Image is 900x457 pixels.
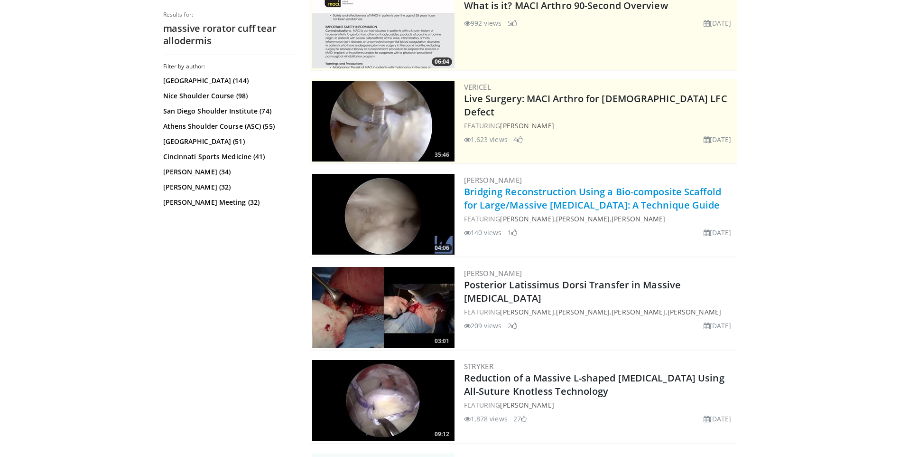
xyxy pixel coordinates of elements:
[312,360,455,441] a: 09:12
[464,371,724,398] a: Reduction of a Massive L-shaped [MEDICAL_DATA] Using All-Suture Knotless Technology
[163,167,294,177] a: [PERSON_NAME] (34)
[163,76,294,86] a: [GEOGRAPHIC_DATA] (144)
[312,267,455,348] a: 03:01
[432,244,452,252] span: 04:06
[464,321,502,331] li: 209 views
[464,214,735,224] div: FEATURING , ,
[464,92,727,118] a: Live Surgery: MACI Arthro for [DEMOGRAPHIC_DATA] LFC Defect
[508,321,517,331] li: 2
[704,414,732,424] li: [DATE]
[668,307,721,316] a: [PERSON_NAME]
[508,18,517,28] li: 5
[163,11,296,19] p: Results for:
[464,134,508,144] li: 1,623 views
[464,278,681,305] a: Posterior Latissimus Dorsi Transfer in Massive [MEDICAL_DATA]
[704,321,732,331] li: [DATE]
[163,63,296,70] h3: Filter by author:
[163,91,294,101] a: Nice Shoulder Course (98)
[556,307,610,316] a: [PERSON_NAME]
[163,122,294,131] a: Athens Shoulder Course (ASC) (55)
[612,307,665,316] a: [PERSON_NAME]
[163,198,294,207] a: [PERSON_NAME] Meeting (32)
[163,182,294,192] a: [PERSON_NAME] (32)
[312,174,455,255] a: 04:06
[704,134,732,144] li: [DATE]
[312,267,455,348] img: 16c22569-32e3-4d6c-b618-ed3919dbf96c.300x170_q85_crop-smart_upscale.jpg
[464,400,735,410] div: FEATURING
[464,121,735,131] div: FEATURING
[612,214,665,223] a: [PERSON_NAME]
[513,134,523,144] li: 4
[464,228,502,238] li: 140 views
[312,360,455,441] img: 16e0862d-dfc8-4e5d-942e-77f3ecacd95c.300x170_q85_crop-smart_upscale.jpg
[704,18,732,28] li: [DATE]
[464,362,494,371] a: Stryker
[432,57,452,66] span: 06:04
[500,214,554,223] a: [PERSON_NAME]
[432,151,452,159] span: 35:46
[508,228,517,238] li: 1
[312,81,455,162] a: 35:46
[163,152,294,162] a: Cincinnati Sports Medicine (41)
[464,82,492,92] a: Vericel
[513,414,527,424] li: 27
[464,18,502,28] li: 992 views
[500,121,554,130] a: [PERSON_NAME]
[312,81,455,162] img: eb023345-1e2d-4374-a840-ddbc99f8c97c.300x170_q85_crop-smart_upscale.jpg
[163,22,296,47] h2: massive rorator cuff tear allodermis
[432,337,452,345] span: 03:01
[432,430,452,438] span: 09:12
[464,268,522,278] a: [PERSON_NAME]
[163,137,294,146] a: [GEOGRAPHIC_DATA] (51)
[500,307,554,316] a: [PERSON_NAME]
[464,307,735,317] div: FEATURING , , ,
[556,214,610,223] a: [PERSON_NAME]
[312,174,455,255] img: b306f004-4a65-4029-9e6b-5e027b31e5e4.300x170_q85_crop-smart_upscale.jpg
[500,400,554,409] a: [PERSON_NAME]
[464,175,522,185] a: [PERSON_NAME]
[464,414,508,424] li: 1,878 views
[163,106,294,116] a: San Diego Shoulder Institute (74)
[704,228,732,238] li: [DATE]
[464,185,721,211] a: Bridging Reconstruction Using a Bio-composite Scaffold for Large/Massive [MEDICAL_DATA]: A Techni...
